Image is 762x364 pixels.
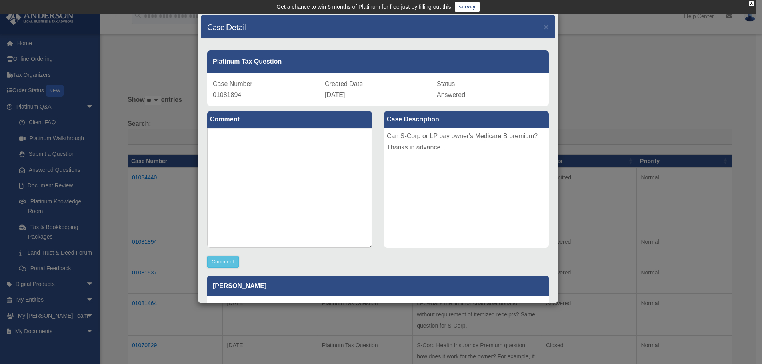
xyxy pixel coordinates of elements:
[437,80,455,87] span: Status
[213,91,241,98] span: 01081894
[207,276,549,296] p: [PERSON_NAME]
[213,80,252,87] span: Case Number
[384,111,549,128] label: Case Description
[325,80,363,87] span: Created Date
[437,91,465,98] span: Answered
[325,91,345,98] span: [DATE]
[455,2,480,12] a: survey
[207,50,549,73] div: Platinum Tax Question
[544,22,549,31] button: Close
[276,2,451,12] div: Get a chance to win 6 months of Platinum for free just by filling out this
[207,111,372,128] label: Comment
[207,21,247,32] h4: Case Detail
[384,128,549,248] div: Can S-Corp or LP pay owner's Medicare B premium? Thanks in advance.
[544,22,549,31] span: ×
[749,1,754,6] div: close
[207,256,239,268] button: Comment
